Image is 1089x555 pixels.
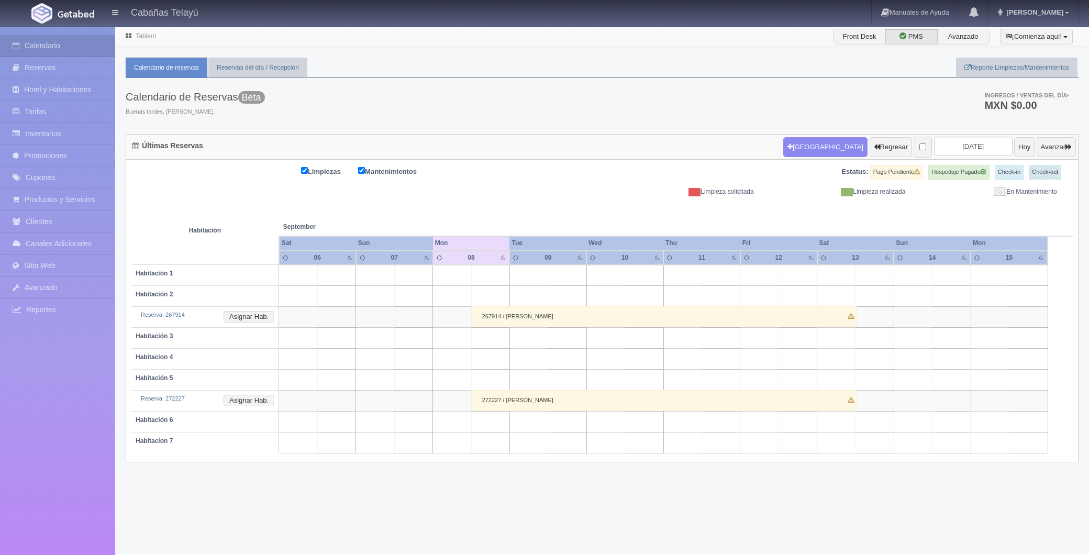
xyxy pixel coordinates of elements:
b: Habitación 5 [136,374,173,382]
div: 10 [613,253,637,262]
a: Reservas del día / Recepción [208,58,307,78]
span: Ingresos / Ventas del día [984,92,1069,98]
th: Mon [971,236,1048,250]
div: 09 [536,253,560,262]
a: Reporte Limpiezas/Mantenimientos [956,58,1077,78]
th: Tue [509,236,586,250]
a: Calendario de reservas [126,58,207,78]
b: Habitación 3 [136,332,173,340]
span: September [283,223,429,231]
div: Limpieza realizada [762,187,914,196]
button: Asignar Hab. [224,311,274,323]
h3: MXN $0.00 [984,100,1069,110]
span: Beta [238,91,265,104]
a: Reserva: 267914 [141,312,185,318]
input: Mantenimientos [358,167,365,174]
h4: Cabañas Telayú [131,5,198,18]
input: Limpiezas [301,167,308,174]
div: 11 [690,253,714,262]
th: Sun [356,236,433,250]
label: Avanzado [937,29,990,45]
th: Thu [663,236,740,250]
button: Regresar [870,137,912,157]
b: Habitación 1 [136,270,173,277]
div: 06 [305,253,329,262]
th: Fri [740,236,817,250]
div: 12 [766,253,791,262]
div: 272227 / [PERSON_NAME] [471,390,858,411]
div: 13 [843,253,868,262]
div: 14 [920,253,944,262]
div: Limpieza solicitada [610,187,762,196]
div: 15 [997,253,1021,262]
button: Asignar Hab. [224,395,274,406]
span: Buenas tardes, [PERSON_NAME]. [126,108,265,116]
h4: Últimas Reservas [132,142,203,150]
b: Habitacion 7 [136,437,173,445]
button: Avanzar [1037,137,1076,157]
b: Habitacion 4 [136,353,173,361]
label: Check-out [1029,165,1061,180]
h3: Calendario de Reservas [126,91,265,103]
button: [GEOGRAPHIC_DATA] [783,137,868,157]
b: Habitación 6 [136,416,173,424]
button: ¡Comienza aquí! [1000,29,1073,45]
label: Mantenimientos [358,165,432,177]
label: Front Desk [834,29,886,45]
div: En Mantenimiento [913,187,1065,196]
label: Limpiezas [301,165,357,177]
div: 07 [382,253,406,262]
label: Check-in [995,165,1024,180]
button: Hoy [1014,137,1035,157]
strong: Habitación [189,227,221,234]
div: 267914 / [PERSON_NAME] [471,306,858,327]
b: Habitación 2 [136,291,173,298]
th: Sat [817,236,894,250]
a: Reserva: 272227 [141,395,185,402]
a: Tablero [136,32,156,40]
label: Estatus: [841,167,868,177]
label: PMS [885,29,938,45]
th: Wed [586,236,663,250]
span: [PERSON_NAME] [1004,8,1063,16]
th: Sat [279,236,356,250]
div: 08 [459,253,483,262]
th: Mon [433,236,510,250]
img: Getabed [31,3,52,24]
img: Getabed [58,10,94,18]
th: Sun [894,236,971,250]
label: Hospedaje Pagado [928,165,990,180]
label: Pago Pendiente [870,165,923,180]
